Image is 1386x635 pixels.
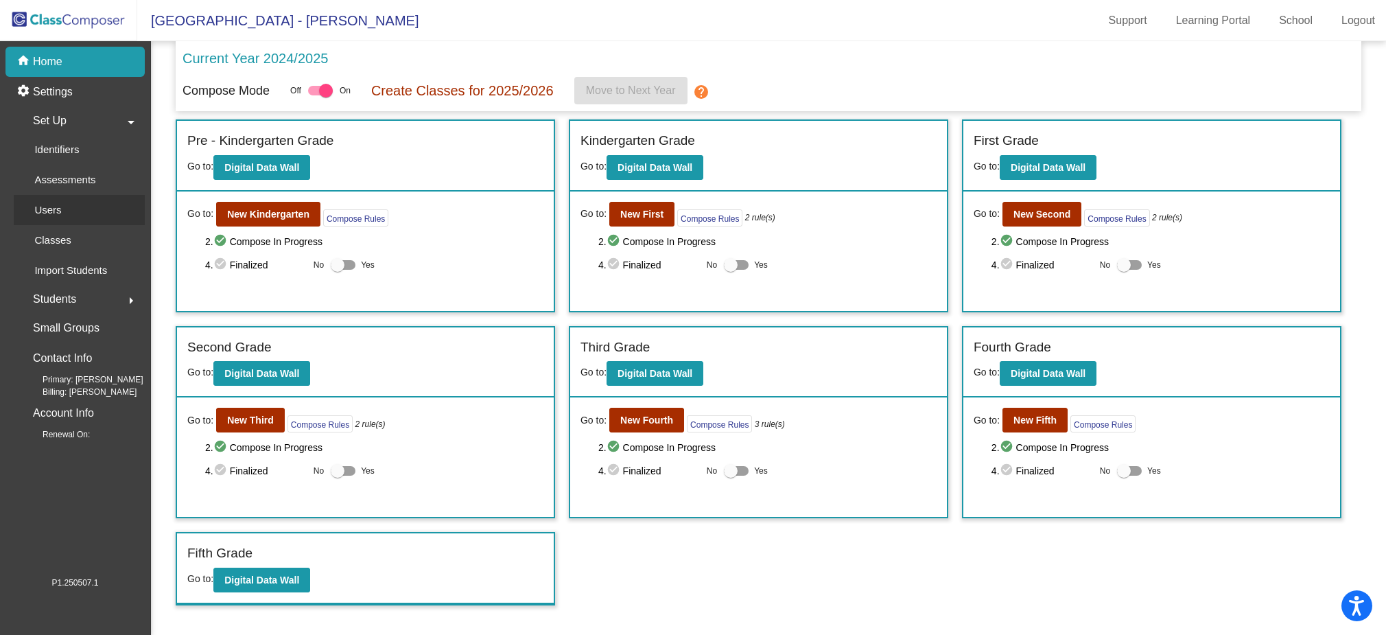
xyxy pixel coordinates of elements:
b: New Fourth [620,415,673,426]
b: Digital Data Wall [1011,162,1085,173]
button: New Third [216,408,285,432]
i: 2 rule(s) [745,211,775,224]
a: Learning Portal [1165,10,1262,32]
button: New First [609,202,674,227]
mat-icon: check_circle [607,257,623,273]
span: No [1100,259,1110,271]
span: Go to: [974,413,1000,428]
button: Digital Data Wall [1000,361,1096,386]
a: Support [1098,10,1158,32]
span: [GEOGRAPHIC_DATA] - [PERSON_NAME] [137,10,419,32]
p: Home [33,54,62,70]
button: New Second [1002,202,1081,227]
span: 2. Compose In Progress [205,439,543,456]
a: Logout [1330,10,1386,32]
span: Go to: [187,207,213,221]
span: Yes [361,463,375,479]
button: Compose Rules [287,415,353,432]
span: Primary: [PERSON_NAME] [21,373,143,386]
span: Go to: [187,367,213,378]
span: Renewal On: [21,428,90,441]
span: No [707,465,717,477]
mat-icon: check_circle [1000,257,1016,273]
mat-icon: help [693,84,709,100]
i: 2 rule(s) [355,418,386,430]
p: Assessments [34,172,95,188]
i: 2 rule(s) [1152,211,1182,224]
span: Set Up [33,111,67,130]
label: First Grade [974,131,1039,151]
mat-icon: check_circle [607,233,623,250]
p: Users [34,202,61,218]
span: Go to: [580,367,607,378]
b: New First [620,209,663,220]
label: Third Grade [580,338,650,358]
b: Digital Data Wall [224,368,299,379]
p: Current Year 2024/2025 [183,48,328,69]
button: Digital Data Wall [213,568,310,592]
button: New Fifth [1002,408,1068,432]
button: Digital Data Wall [1000,155,1096,180]
span: Go to: [974,207,1000,221]
button: Compose Rules [323,209,388,227]
mat-icon: arrow_drop_down [123,114,139,130]
span: 2. Compose In Progress [598,439,937,456]
span: No [1100,465,1110,477]
span: Yes [754,257,768,273]
span: 4. Finalized [598,257,700,273]
label: Pre - Kindergarten Grade [187,131,333,151]
mat-icon: home [16,54,33,70]
button: Digital Data Wall [213,155,310,180]
mat-icon: check_circle [607,439,623,456]
span: No [314,259,324,271]
span: No [707,259,717,271]
p: Create Classes for 2025/2026 [371,80,554,101]
span: 2. Compose In Progress [598,233,937,250]
span: Go to: [974,367,1000,378]
b: Digital Data Wall [1011,368,1085,379]
mat-icon: check_circle [213,233,230,250]
button: Compose Rules [687,415,752,432]
span: Go to: [974,161,1000,172]
mat-icon: check_circle [607,463,623,479]
span: 4. Finalized [991,463,1093,479]
button: Compose Rules [677,209,742,227]
label: Second Grade [187,338,272,358]
mat-icon: check_circle [1000,233,1016,250]
b: New Third [227,415,274,426]
span: Go to: [187,413,213,428]
span: Go to: [580,413,607,428]
span: Yes [1147,257,1161,273]
span: 4. Finalized [991,257,1093,273]
label: Fourth Grade [974,338,1051,358]
b: Digital Data Wall [224,575,299,586]
button: Digital Data Wall [607,155,703,180]
button: Digital Data Wall [607,361,703,386]
button: New Fourth [609,408,684,432]
p: Small Groups [33,319,99,338]
button: Compose Rules [1084,209,1149,227]
button: Move to Next Year [574,77,688,104]
span: Yes [1147,463,1161,479]
b: New Kindergarten [227,209,309,220]
span: Go to: [187,161,213,172]
b: New Fifth [1013,415,1057,426]
span: 2. Compose In Progress [205,233,543,250]
span: Go to: [580,161,607,172]
b: Digital Data Wall [618,162,692,173]
span: Yes [361,257,375,273]
a: School [1268,10,1324,32]
span: Off [290,84,301,97]
span: 4. Finalized [205,257,307,273]
span: 4. Finalized [205,463,307,479]
span: Billing: [PERSON_NAME] [21,386,137,398]
span: Go to: [187,573,213,584]
button: Compose Rules [1070,415,1136,432]
mat-icon: check_circle [213,257,230,273]
span: No [314,465,324,477]
label: Fifth Grade [187,544,252,564]
span: 2. Compose In Progress [991,233,1330,250]
p: Classes [34,232,71,249]
p: Account Info [33,404,94,423]
i: 3 rule(s) [755,418,785,430]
